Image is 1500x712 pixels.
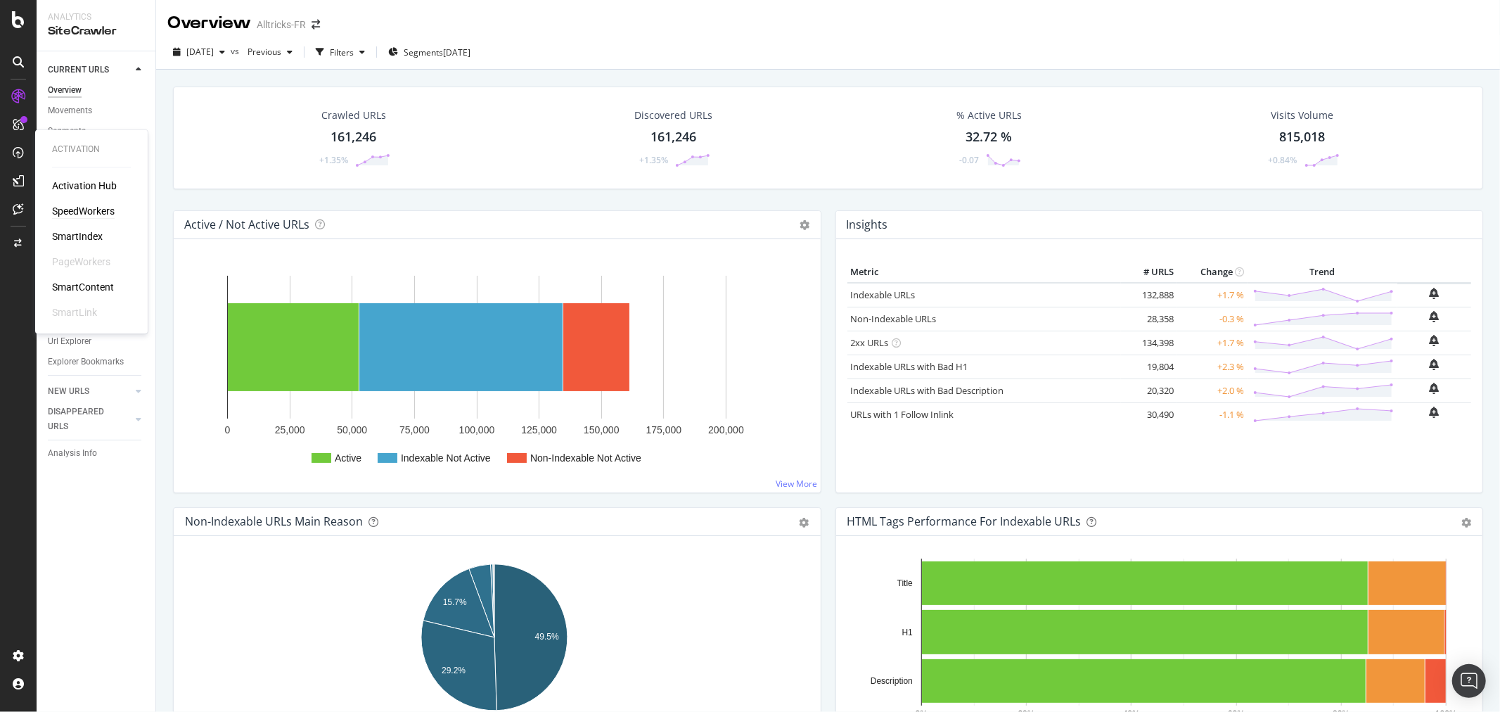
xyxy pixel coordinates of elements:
[1177,262,1248,283] th: Change
[1177,331,1248,355] td: +1.7 %
[225,424,231,436] text: 0
[48,446,97,461] div: Analysis Info
[1280,128,1326,146] div: 815,018
[1121,283,1177,307] td: 132,888
[584,424,620,436] text: 150,000
[401,452,491,464] text: Indexable Not Active
[442,666,466,676] text: 29.2%
[52,306,97,320] div: SmartLink
[966,128,1012,146] div: 32.72 %
[48,334,146,349] a: Url Explorer
[1177,379,1248,402] td: +2.0 %
[48,446,146,461] a: Analysis Info
[870,676,912,686] text: Description
[1430,359,1440,370] div: bell-plus
[48,124,86,139] div: Segments
[1430,311,1440,322] div: bell-plus
[1430,383,1440,394] div: bell-plus
[1430,335,1440,346] div: bell-plus
[48,23,144,39] div: SiteCrawler
[1452,664,1486,698] div: Open Intercom Messenger
[847,262,1122,283] th: Metric
[1177,402,1248,426] td: -1.1 %
[330,46,354,58] div: Filters
[851,408,954,421] a: URLs with 1 Follow Inlink
[851,336,889,349] a: 2xx URLs
[335,452,361,464] text: Active
[48,384,132,399] a: NEW URLS
[800,518,809,528] div: gear
[399,424,430,436] text: 75,000
[52,179,117,193] div: Activation Hub
[52,144,131,155] div: Activation
[535,632,559,642] text: 49.5%
[902,628,913,637] text: H1
[185,514,363,528] div: Non-Indexable URLs Main Reason
[634,108,712,122] div: Discovered URLs
[1121,331,1177,355] td: 134,398
[319,154,348,166] div: +1.35%
[1121,307,1177,331] td: 28,358
[404,46,443,58] span: Segments
[48,124,146,139] a: Segments
[337,424,367,436] text: 50,000
[443,46,470,58] div: [DATE]
[1461,518,1471,528] div: gear
[851,288,916,301] a: Indexable URLs
[800,220,810,230] i: Options
[186,46,214,58] span: 2025 Sep. 22nd
[52,255,110,269] div: PageWorkers
[847,215,888,234] h4: Insights
[650,128,696,146] div: 161,246
[48,11,144,23] div: Analytics
[48,405,132,434] a: DISAPPEARED URLS
[959,154,979,166] div: -0.07
[257,18,306,32] div: Alltricks-FR
[639,154,668,166] div: +1.35%
[310,41,371,63] button: Filters
[443,597,467,607] text: 15.7%
[48,83,82,98] div: Overview
[48,405,119,434] div: DISAPPEARED URLS
[242,41,298,63] button: Previous
[242,46,281,58] span: Previous
[1430,407,1440,418] div: bell-plus
[48,355,124,369] div: Explorer Bookmarks
[1121,402,1177,426] td: 30,490
[167,11,251,35] div: Overview
[708,424,744,436] text: 200,000
[52,230,103,244] a: SmartIndex
[167,41,231,63] button: [DATE]
[48,83,146,98] a: Overview
[851,384,1004,397] a: Indexable URLs with Bad Description
[48,63,109,77] div: CURRENT URLS
[185,262,809,481] div: A chart.
[851,312,937,325] a: Non-Indexable URLs
[48,63,132,77] a: CURRENT URLS
[1121,379,1177,402] td: 20,320
[48,355,146,369] a: Explorer Bookmarks
[48,103,146,118] a: Movements
[851,360,968,373] a: Indexable URLs with Bad H1
[1177,307,1248,331] td: -0.3 %
[521,424,557,436] text: 125,000
[48,103,92,118] div: Movements
[52,281,114,295] a: SmartContent
[776,478,818,490] a: View More
[1177,355,1248,379] td: +2.3 %
[1121,262,1177,283] th: # URLS
[897,578,913,588] text: Title
[646,424,682,436] text: 175,000
[1269,154,1297,166] div: +0.84%
[530,452,641,464] text: Non-Indexable Not Active
[52,205,115,219] div: SpeedWorkers
[1248,262,1397,283] th: Trend
[48,334,91,349] div: Url Explorer
[231,45,242,57] span: vs
[312,20,320,30] div: arrow-right-arrow-left
[1271,108,1334,122] div: Visits Volume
